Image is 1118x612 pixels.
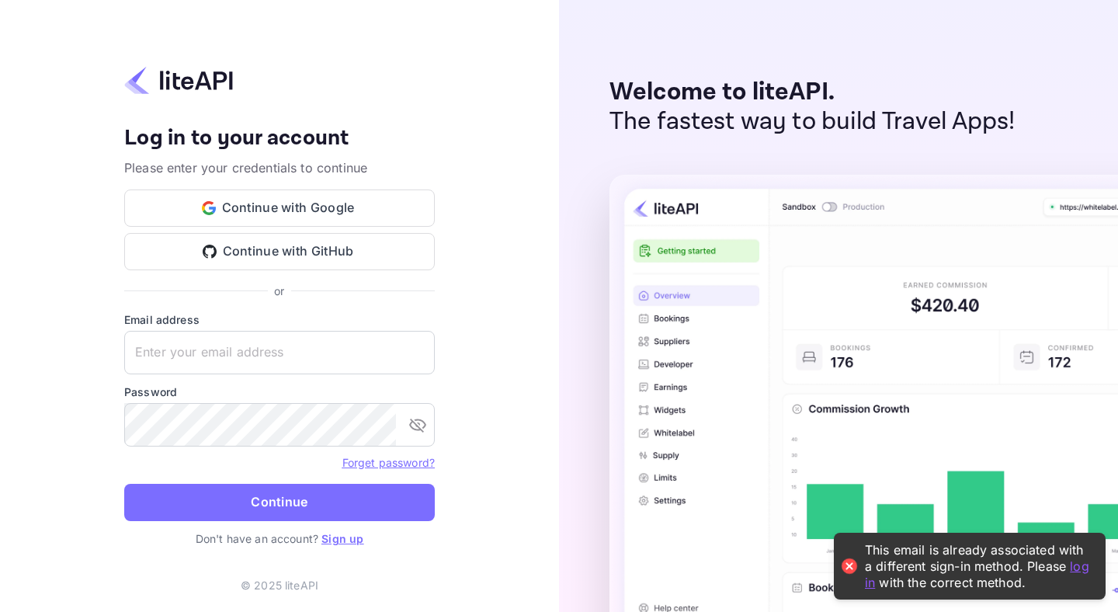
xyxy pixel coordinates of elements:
[124,484,435,521] button: Continue
[124,530,435,547] p: Don't have an account?
[342,456,435,469] a: Forget password?
[402,409,433,440] button: toggle password visibility
[124,125,435,152] h4: Log in to your account
[124,311,435,328] label: Email address
[609,107,1016,137] p: The fastest way to build Travel Apps!
[124,384,435,400] label: Password
[609,78,1016,107] p: Welcome to liteAPI.
[124,190,435,227] button: Continue with Google
[124,233,435,270] button: Continue with GitHub
[321,532,363,545] a: Sign up
[865,542,1090,590] div: This email is already associated with a different sign-in method. Please with the correct method.
[124,65,233,96] img: liteapi
[124,158,435,177] p: Please enter your credentials to continue
[865,558,1089,589] a: log in
[241,577,318,593] p: © 2025 liteAPI
[124,331,435,374] input: Enter your email address
[342,454,435,470] a: Forget password?
[274,283,284,299] p: or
